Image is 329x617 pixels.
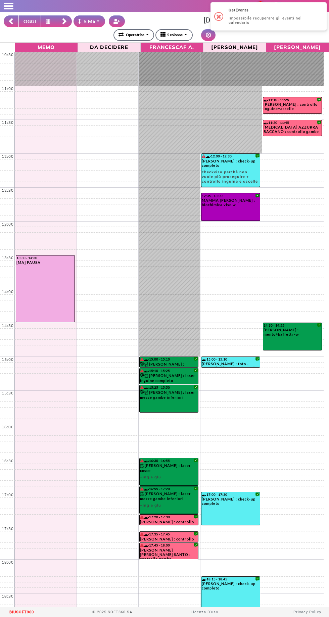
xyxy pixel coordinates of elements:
div: 14:30 - 14:55 [264,323,322,327]
div: [PERSON_NAME] : check-up completo [202,581,260,592]
div: [PERSON_NAME] : foto - controllo *da remoto* tramite foto [202,362,260,367]
a: Licenza D'uso [191,610,218,614]
div: 17:30 [0,526,15,531]
div: 15:00 - 15:10 [202,357,260,361]
div: 15:30 [0,391,15,395]
div: 16:30 [0,459,15,463]
div: 13:30 [0,255,15,260]
img: PERCORSO [144,374,149,378]
div: 17:45 - 18:00 [140,543,198,548]
div: 15:00 - 15:10 [140,357,198,362]
div: 15:25 - 15:50 [140,385,198,390]
img: PERCORSO [144,362,149,367]
div: 13:30 - 14:30 [16,256,74,260]
span: [PERSON_NAME] [205,43,264,50]
div: [PERSON_NAME] : controllo inguine [140,537,198,542]
span: [PERSON_NAME] [268,43,327,50]
span: Memo [17,43,76,50]
span: FrancescaF A. [142,43,201,50]
div: [PERSON_NAME] : controllo inguine+ascelle [264,102,322,113]
div: [PERSON_NAME] : mento+baffetti -w [264,328,322,338]
span: checkviso perchè non vuole più proseguire + controllo inguine e ascelle [202,168,260,184]
div: 12:00 - 12:30 [202,154,260,158]
i: Categoria cliente: Diamante [140,362,144,366]
div: [MEDICAL_DATA] AZZURRA BACCANO : controllo gambe [264,125,322,136]
div: 16:30 - 16:55 [140,459,198,463]
div: 11:00 [0,86,15,91]
span: Da Decidere [80,43,139,50]
div: [PERSON_NAME] : baffetti [140,362,198,367]
div: 18:30 [0,594,15,599]
div: 10:30 [0,52,15,57]
i: Il cliente ha degli insoluti [202,154,205,158]
i: Il cliente ha degli insoluti [140,532,144,536]
div: [PERSON_NAME] : laser inguine completo [140,373,198,384]
a: Privacy Policy [293,610,321,614]
div: 11:30 [0,120,15,125]
div: 14:00 [0,289,15,294]
div: MAMMA [PERSON_NAME] : biochimica viso w [202,198,260,209]
i: Il cliente ha degli insoluti [140,358,144,361]
div: [MA] PAUSA [16,260,74,265]
div: 15:10 - 15:25 [140,369,198,373]
button: OGGI [18,15,41,27]
div: 17:35 - 17:45 [140,532,198,536]
div: 17:20 - 17:30 [140,515,198,519]
div: 18:00 [0,560,15,565]
div: [PERSON_NAME] : check-up completo [202,159,260,184]
div: 16:00 [0,425,15,429]
div: 15:00 [0,357,15,362]
div: [PERSON_NAME] : laser mezze gambe inferiori [140,491,198,508]
i: Il cliente ha degli insoluti [140,386,144,389]
div: 13:00 [0,222,15,227]
div: 17:00 - 17:30 [202,492,260,496]
div: 5 Minuti [78,18,103,25]
div: 14:30 [0,323,15,328]
i: Il cliente ha degli insoluti [140,369,144,372]
h2: GetEvents [229,8,319,12]
div: 11:10 - 11:25 [264,98,322,102]
img: PERCORSO [140,492,145,496]
div: 18:15 - 18:45 [202,577,260,581]
i: Il cliente ha degli insoluti [140,487,144,490]
i: Il cliente ha degli insoluti [140,543,144,547]
div: Impossibile recuperare gli eventi nel calendario [229,16,319,25]
img: PERCORSO [144,390,149,395]
div: [PERSON_NAME] : controllo viso [140,520,198,525]
div: 12:30 [0,188,15,193]
img: PERCORSO [140,464,145,468]
div: 16:55 - 17:20 [140,487,198,491]
i: Il cliente ha degli insoluti [140,515,144,519]
div: 17:00 [0,492,15,497]
div: [PERSON_NAME] : laser mezze gambe inferiori [140,390,198,401]
button: Crea nuovo contatto rapido [109,15,125,27]
i: Categoria cliente: Diamante [140,390,144,394]
div: [PERSON_NAME] : check-up completo [202,497,260,508]
div: 12:35 - 13:00 [202,194,260,198]
span: +ing e glu [140,473,198,479]
div: [PERSON_NAME] : laser cosce [140,463,198,479]
i: Categoria cliente: Diamante [140,373,144,378]
h3: [DATE] [129,16,325,25]
div: 12:00 [0,154,15,159]
span: +ing e glu [140,501,198,508]
div: 11:30 - 11:45 [264,121,322,125]
div: [PERSON_NAME] [PERSON_NAME] SANTO : controllo gambe [140,548,198,559]
i: Il cliente ha degli insoluti [140,459,144,462]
